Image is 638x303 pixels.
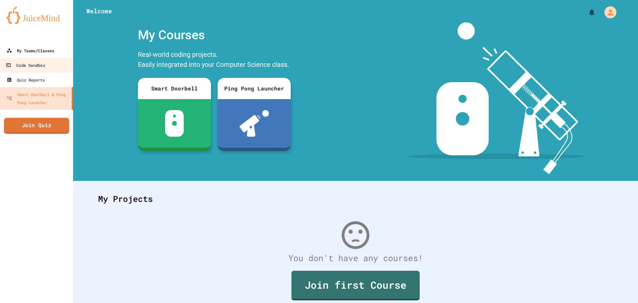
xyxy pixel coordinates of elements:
img: logo-orange.svg [7,7,66,24]
div: Ping Pong Launcher [218,78,291,99]
div: Code Sandbox [6,61,45,70]
a: Join Quiz [4,118,69,134]
div: Smart Doorbell [138,78,211,99]
div: My Courses [135,22,294,48]
div: Quiz Reports [7,76,45,84]
div: Real-world coding projects. Easily integrated into your Computer Science class. [135,48,294,73]
div: My Teams/Classes [7,47,54,55]
img: ppl-with-ball.png [240,110,269,137]
div: My Projects [91,186,620,212]
div: Smart Doorbell & Ping Pong Launcher [7,90,69,106]
img: sdb-white.svg [165,110,184,137]
img: banner-image-my-projects.png [408,22,586,174]
div: You don't have any courses! [91,252,620,264]
div: My Account [597,5,618,20]
a: Join first Course [291,271,420,300]
div: My Notifications [576,7,597,18]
